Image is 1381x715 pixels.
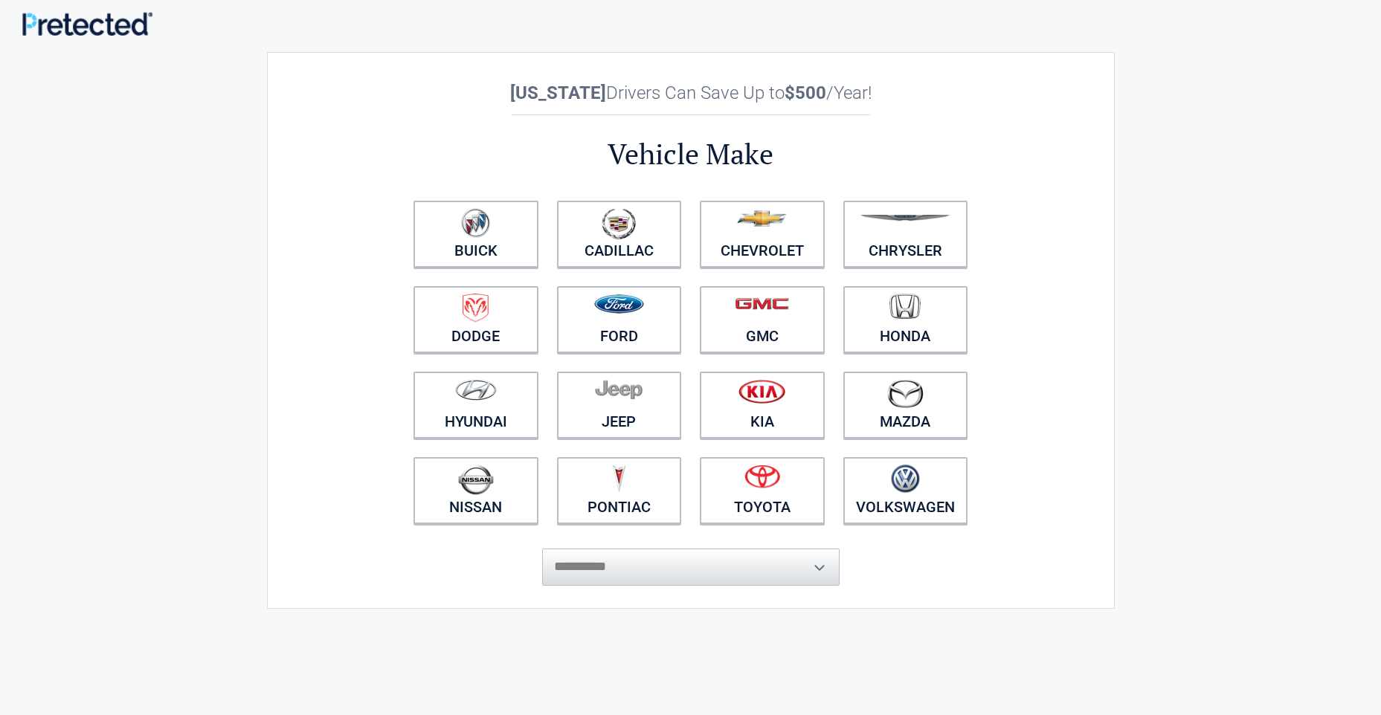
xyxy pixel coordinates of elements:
h2: Drivers Can Save Up to /Year [405,82,977,103]
img: pontiac [611,465,626,493]
img: cadillac [602,208,636,239]
img: mazda [886,379,924,408]
img: nissan [458,465,494,495]
a: Buick [413,201,538,268]
a: Hyundai [413,372,538,439]
img: volkswagen [891,465,920,494]
a: Kia [700,372,825,439]
a: Chevrolet [700,201,825,268]
img: toyota [744,465,780,488]
img: chevrolet [737,210,787,227]
img: chrysler [860,215,950,221]
a: Mazda [843,372,968,439]
h2: Vehicle Make [405,135,977,173]
a: Honda [843,286,968,353]
img: ford [594,294,644,314]
img: Main Logo [22,12,152,36]
a: Dodge [413,286,538,353]
a: Toyota [700,457,825,524]
a: GMC [700,286,825,353]
img: gmc [735,297,789,310]
img: hyundai [455,379,497,401]
img: dodge [463,294,489,323]
b: [US_STATE] [510,82,606,103]
img: jeep [595,379,643,400]
a: Chrysler [843,201,968,268]
a: Cadillac [557,201,682,268]
img: buick [461,208,490,238]
a: Jeep [557,372,682,439]
a: Ford [557,286,682,353]
a: Pontiac [557,457,682,524]
a: Nissan [413,457,538,524]
b: $500 [785,82,826,103]
a: Volkswagen [843,457,968,524]
img: honda [889,294,921,320]
img: kia [738,379,785,404]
